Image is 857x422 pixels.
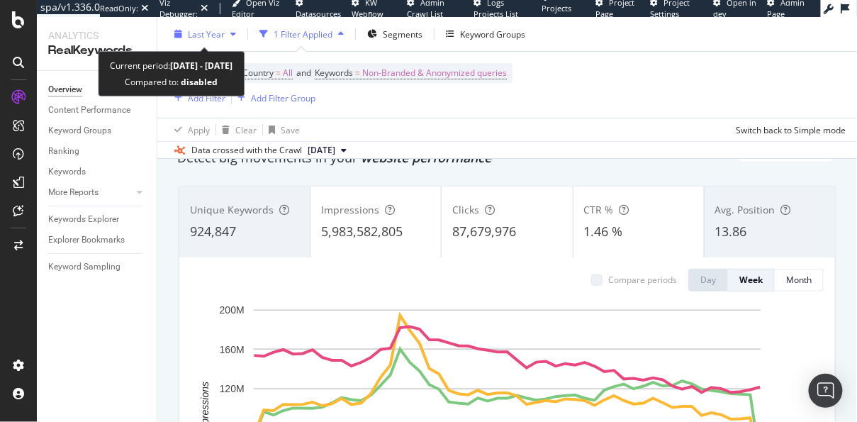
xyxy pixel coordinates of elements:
button: 1 Filter Applied [254,23,349,45]
span: Impressions [321,203,379,216]
div: ReadOnly: [100,3,138,14]
div: Add Filter Group [251,91,315,104]
span: Segments [383,28,422,40]
text: 200M [220,304,245,316]
div: Month [786,274,812,286]
div: Day [700,274,716,286]
a: Keywords [48,165,147,179]
button: [DATE] [302,142,352,159]
span: 924,847 [190,223,236,240]
span: Clicks [452,203,479,216]
span: Projects List [542,3,571,25]
button: Save [263,118,300,141]
div: Analytics [48,28,145,43]
div: Compared to: [125,74,218,90]
div: RealKeywords [48,43,145,59]
div: Open Intercom Messenger [809,374,843,408]
button: Segments [362,23,428,45]
button: Week [728,269,775,291]
button: Add Filter [169,89,225,106]
span: Keywords [315,67,353,79]
text: 160M [220,344,245,355]
span: Last Year [188,28,225,40]
a: Keyword Groups [48,123,147,138]
div: Keywords Explorer [48,212,119,227]
button: Month [775,269,824,291]
div: Compare periods [608,274,677,286]
text: 120M [220,383,245,394]
div: Keyword Sampling [48,260,121,274]
div: Keyword Groups [460,28,525,40]
span: = [355,67,360,79]
div: Data crossed with the Crawl [191,144,302,157]
b: [DATE] - [DATE] [170,60,233,72]
a: More Reports [48,185,133,200]
span: All [283,63,293,83]
div: Keywords [48,165,86,179]
span: = [276,67,281,79]
div: Current period: [110,57,233,74]
b: disabled [179,76,218,88]
span: Unique Keywords [190,203,274,216]
div: More Reports [48,185,99,200]
div: Explorer Bookmarks [48,233,125,248]
a: Keyword Sampling [48,260,147,274]
div: Ranking [48,144,79,159]
a: Explorer Bookmarks [48,233,147,248]
div: Add Filter [188,91,225,104]
div: Apply [188,123,210,135]
span: Datasources [296,9,342,19]
span: CTR % [584,203,614,216]
span: 1.46 % [584,223,623,240]
button: Clear [216,118,257,141]
div: 1 Filter Applied [274,28,332,40]
span: 2025 Aug. 7th [308,144,335,157]
button: Add Filter Group [232,89,315,106]
div: Content Performance [48,103,130,118]
button: Switch back to Simple mode [730,118,846,141]
span: 5,983,582,805 [321,223,403,240]
button: Keyword Groups [440,23,531,45]
span: Non-Branded & Anonymized queries [362,63,507,83]
button: Last Year [169,23,242,45]
div: Keyword Groups [48,123,111,138]
button: Apply [169,118,210,141]
div: Week [739,274,763,286]
button: Day [688,269,728,291]
a: Ranking [48,144,147,159]
span: Country [242,67,274,79]
a: Overview [48,82,147,97]
span: 13.86 [715,223,747,240]
div: Save [281,123,300,135]
a: Keywords Explorer [48,212,147,227]
span: and [296,67,311,79]
span: Avg. Position [715,203,775,216]
div: Clear [235,123,257,135]
a: Content Performance [48,103,147,118]
div: Switch back to Simple mode [736,123,846,135]
span: 87,679,976 [452,223,516,240]
div: Overview [48,82,82,97]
